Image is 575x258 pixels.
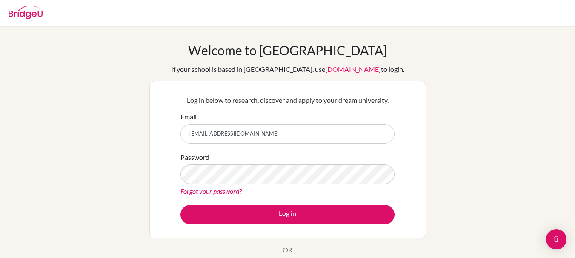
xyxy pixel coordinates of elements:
a: [DOMAIN_NAME] [325,65,381,73]
a: Forgot your password? [180,187,242,195]
button: Log in [180,205,395,224]
label: Email [180,112,197,122]
h1: Welcome to [GEOGRAPHIC_DATA] [188,43,387,58]
p: Log in below to research, discover and apply to your dream university. [180,95,395,105]
p: OR [283,245,292,255]
div: If your school is based in [GEOGRAPHIC_DATA], use to login. [171,64,404,74]
img: Bridge-U [9,6,43,19]
label: Password [180,152,209,162]
div: Open Intercom Messenger [546,229,566,249]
